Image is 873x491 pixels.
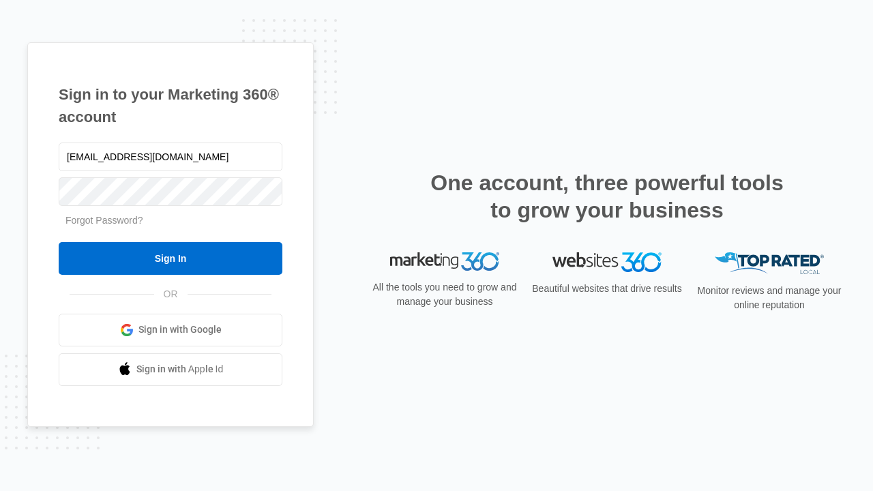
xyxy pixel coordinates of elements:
[390,252,499,271] img: Marketing 360
[59,353,282,386] a: Sign in with Apple Id
[552,252,662,272] img: Websites 360
[693,284,846,312] p: Monitor reviews and manage your online reputation
[154,287,188,301] span: OR
[59,83,282,128] h1: Sign in to your Marketing 360® account
[59,314,282,346] a: Sign in with Google
[426,169,788,224] h2: One account, three powerful tools to grow your business
[59,143,282,171] input: Email
[136,362,224,376] span: Sign in with Apple Id
[531,282,683,296] p: Beautiful websites that drive results
[368,280,521,309] p: All the tools you need to grow and manage your business
[59,242,282,275] input: Sign In
[715,252,824,275] img: Top Rated Local
[65,215,143,226] a: Forgot Password?
[138,323,222,337] span: Sign in with Google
